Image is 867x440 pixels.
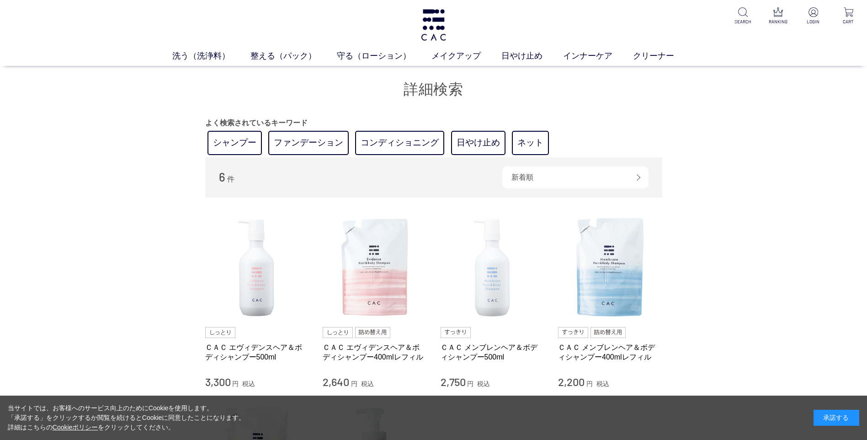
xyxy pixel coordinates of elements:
[586,380,593,387] span: 円
[53,424,98,431] a: Cookieポリシー
[323,327,353,338] img: しっとり
[205,118,662,129] p: よく検索されているキーワード
[732,18,754,25] p: SEARCH
[355,327,390,338] img: 詰め替え用
[219,170,225,184] span: 6
[323,216,427,320] img: ＣＡＣ エヴィデンスヘア＆ボディシャンプー400mlレフィル
[268,131,349,155] a: ファンデーション
[207,131,262,155] a: シャンプー
[361,380,374,387] span: 税込
[227,175,234,183] span: 件
[451,131,505,155] a: 日やけ止め
[205,216,309,320] img: ＣＡＣ エヴィデンスヘア＆ボディシャンプー500ml
[441,327,471,338] img: すっきり
[633,50,695,62] a: クリーナー
[323,343,427,362] a: ＣＡＣ エヴィデンスヘア＆ボディシャンプー400mlレフィル
[205,343,309,362] a: ＣＡＣ エヴィデンスヘア＆ボディシャンプー500ml
[802,7,824,25] a: LOGIN
[250,50,337,62] a: 整える（パック）
[558,327,588,338] img: すっきり
[767,18,789,25] p: RANKING
[431,50,501,62] a: メイクアップ
[205,375,231,388] span: 3,300
[205,80,662,99] h1: 詳細検索
[502,166,649,188] div: 新着順
[596,380,609,387] span: 税込
[563,50,633,62] a: インナーケア
[558,216,662,320] img: ＣＡＣ メンブレンヘア＆ボディシャンプー400mlレフィル
[232,380,239,387] span: 円
[355,131,444,155] a: コンディショニング
[420,9,447,41] img: logo
[512,131,549,155] a: ネット
[441,216,545,320] img: ＣＡＣ メンブレンヘア＆ボディシャンプー500ml
[558,375,585,388] span: 2,200
[767,7,789,25] a: RANKING
[590,327,626,338] img: 詰め替え用
[351,380,357,387] span: 円
[337,50,431,62] a: 守る（ローション）
[205,327,235,338] img: しっとり
[501,50,563,62] a: 日やけ止め
[8,403,245,432] div: 当サイトでは、お客様へのサービス向上のためにCookieを使用します。 「承諾する」をクリックするか閲覧を続けるとCookieに同意したことになります。 詳細はこちらの をクリックしてください。
[441,343,545,362] a: ＣＡＣ メンブレンヘア＆ボディシャンプー500ml
[558,343,662,362] a: ＣＡＣ メンブレンヘア＆ボディシャンプー400mlレフィル
[323,375,349,388] span: 2,640
[814,410,859,426] div: 承諾する
[837,7,860,25] a: CART
[802,18,824,25] p: LOGIN
[172,50,250,62] a: 洗う（洗浄料）
[837,18,860,25] p: CART
[242,380,255,387] span: 税込
[441,375,466,388] span: 2,750
[477,380,490,387] span: 税込
[732,7,754,25] a: SEARCH
[467,380,473,387] span: 円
